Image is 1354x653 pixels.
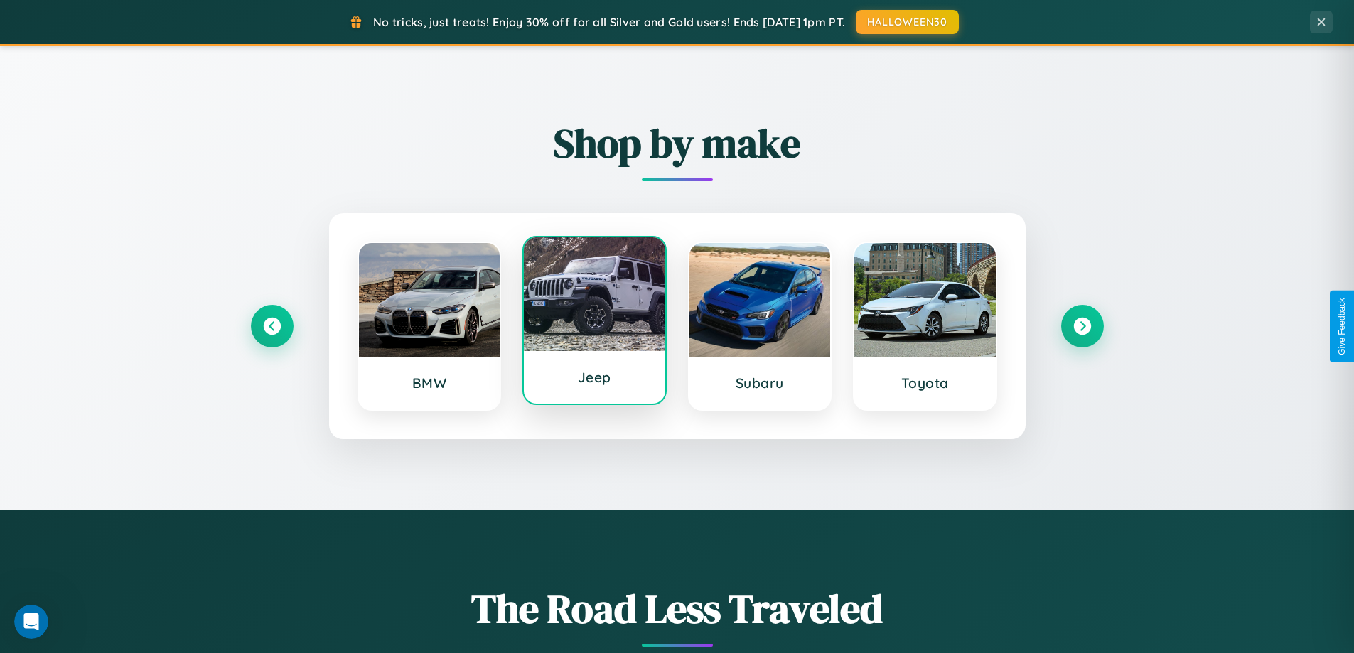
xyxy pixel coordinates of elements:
[251,116,1104,171] h2: Shop by make
[856,10,959,34] button: HALLOWEEN30
[373,374,486,392] h3: BMW
[704,374,817,392] h3: Subaru
[14,605,48,639] iframe: Intercom live chat
[251,581,1104,636] h1: The Road Less Traveled
[1337,298,1347,355] div: Give Feedback
[373,15,845,29] span: No tricks, just treats! Enjoy 30% off for all Silver and Gold users! Ends [DATE] 1pm PT.
[538,369,651,386] h3: Jeep
[869,374,982,392] h3: Toyota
